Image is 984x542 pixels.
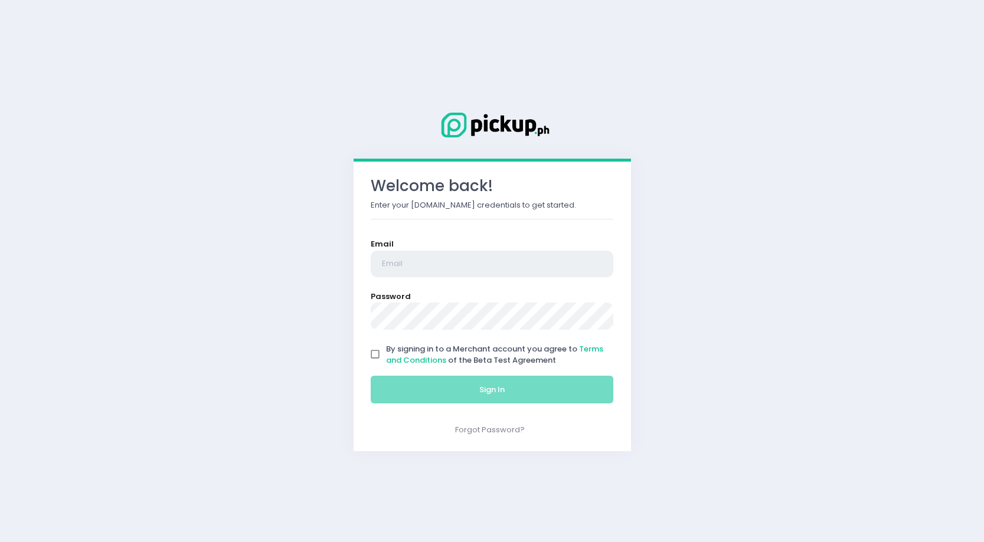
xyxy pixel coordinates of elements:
[371,177,614,195] h3: Welcome back!
[455,424,525,435] a: Forgot Password?
[371,376,614,404] button: Sign In
[371,238,394,250] label: Email
[371,251,614,278] input: Email
[433,110,551,140] img: Logo
[371,291,411,303] label: Password
[386,343,603,366] span: By signing in to a Merchant account you agree to of the Beta Test Agreement
[386,343,603,366] a: Terms and Conditions
[479,384,505,395] span: Sign In
[371,199,614,211] p: Enter your [DOMAIN_NAME] credentials to get started.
